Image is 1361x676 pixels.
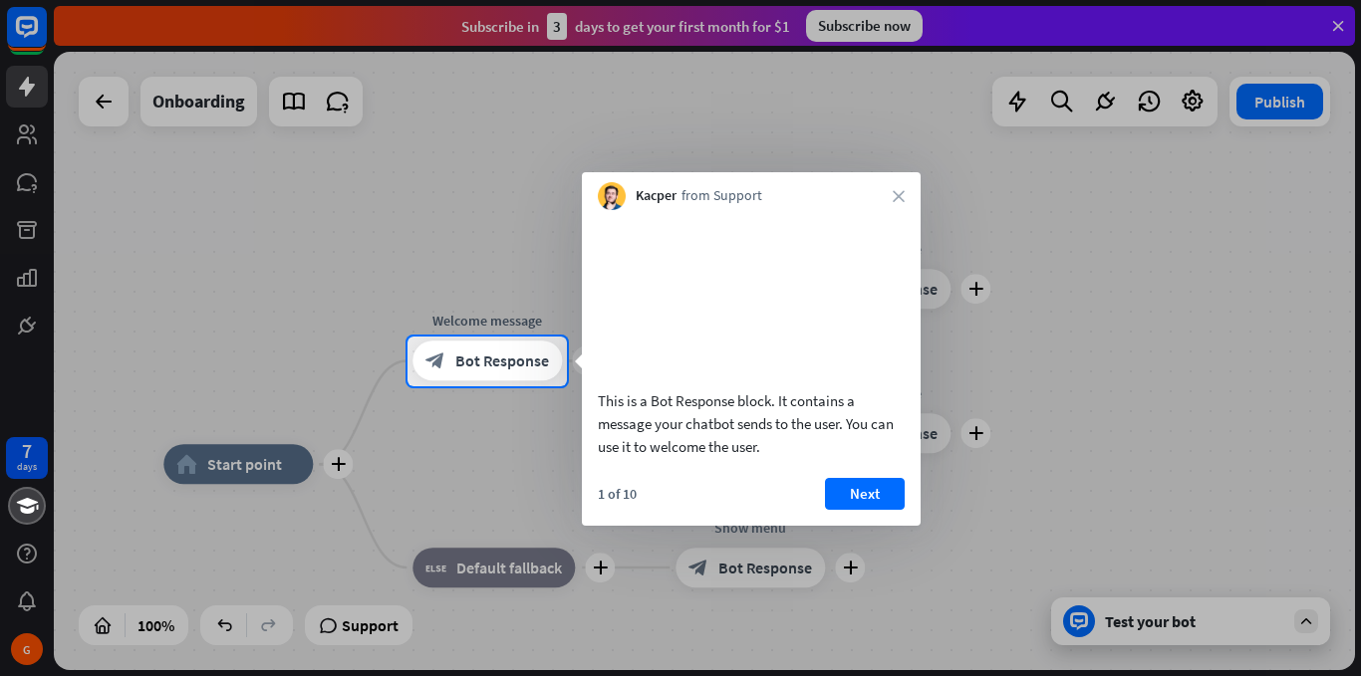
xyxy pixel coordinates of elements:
div: This is a Bot Response block. It contains a message your chatbot sends to the user. You can use i... [598,389,905,458]
div: 1 of 10 [598,485,637,503]
span: Kacper [636,186,677,206]
span: Bot Response [455,351,549,371]
i: close [893,190,905,202]
span: from Support [681,186,762,206]
i: block_bot_response [425,351,445,371]
button: Next [825,478,905,510]
button: Open LiveChat chat widget [16,8,76,68]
